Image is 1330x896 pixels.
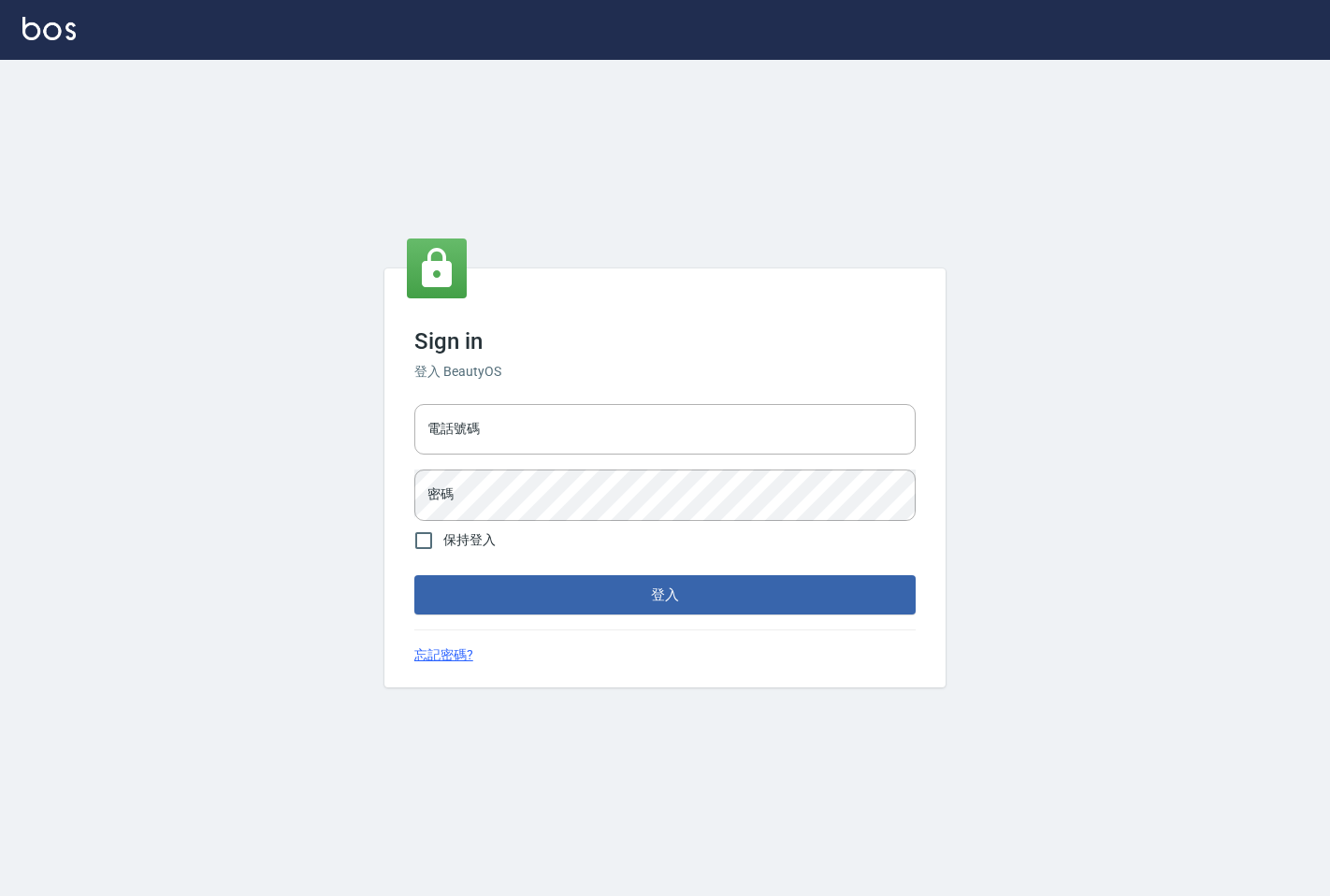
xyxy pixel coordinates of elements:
h6: 登入 BeautyOS [414,362,916,382]
button: 登入 [414,575,916,614]
a: 忘記密碼? [414,645,473,665]
span: 保持登入 [443,530,496,550]
h3: Sign in [414,328,916,354]
img: Logo [22,17,76,40]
